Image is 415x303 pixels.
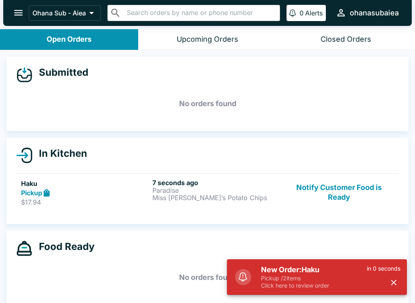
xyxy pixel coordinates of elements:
[21,179,149,188] h5: Haku
[16,89,399,118] h5: No orders found
[305,9,323,17] p: Alerts
[32,9,86,17] p: Ohana Sub - Aiea
[32,241,94,253] h4: Food Ready
[32,66,88,79] h4: Submitted
[152,179,280,187] h6: 7 seconds ago
[47,35,92,44] div: Open Orders
[261,265,367,275] h5: New Order: Haku
[152,194,280,201] p: Miss [PERSON_NAME]’s Potato Chips
[16,263,399,292] h5: No orders found
[8,2,29,23] button: open drawer
[16,173,399,211] a: HakuPickup$17.947 seconds agoParadiseMiss [PERSON_NAME]’s Potato ChipsNotify Customer Food is Ready
[29,5,101,21] button: Ohana Sub - Aiea
[152,187,280,194] p: Paradise
[261,282,367,289] p: Click here to review order
[367,265,400,272] p: in 0 seconds
[350,8,399,18] div: ohanasubaiea
[299,9,304,17] p: 0
[284,179,394,207] button: Notify Customer Food is Ready
[32,147,87,160] h4: In Kitchen
[21,198,149,206] p: $17.94
[21,189,42,197] strong: Pickup
[261,275,367,282] p: Pickup / 2 items
[332,4,402,21] button: ohanasubaiea
[177,35,238,44] div: Upcoming Orders
[124,7,276,19] input: Search orders by name or phone number
[321,35,371,44] div: Closed Orders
